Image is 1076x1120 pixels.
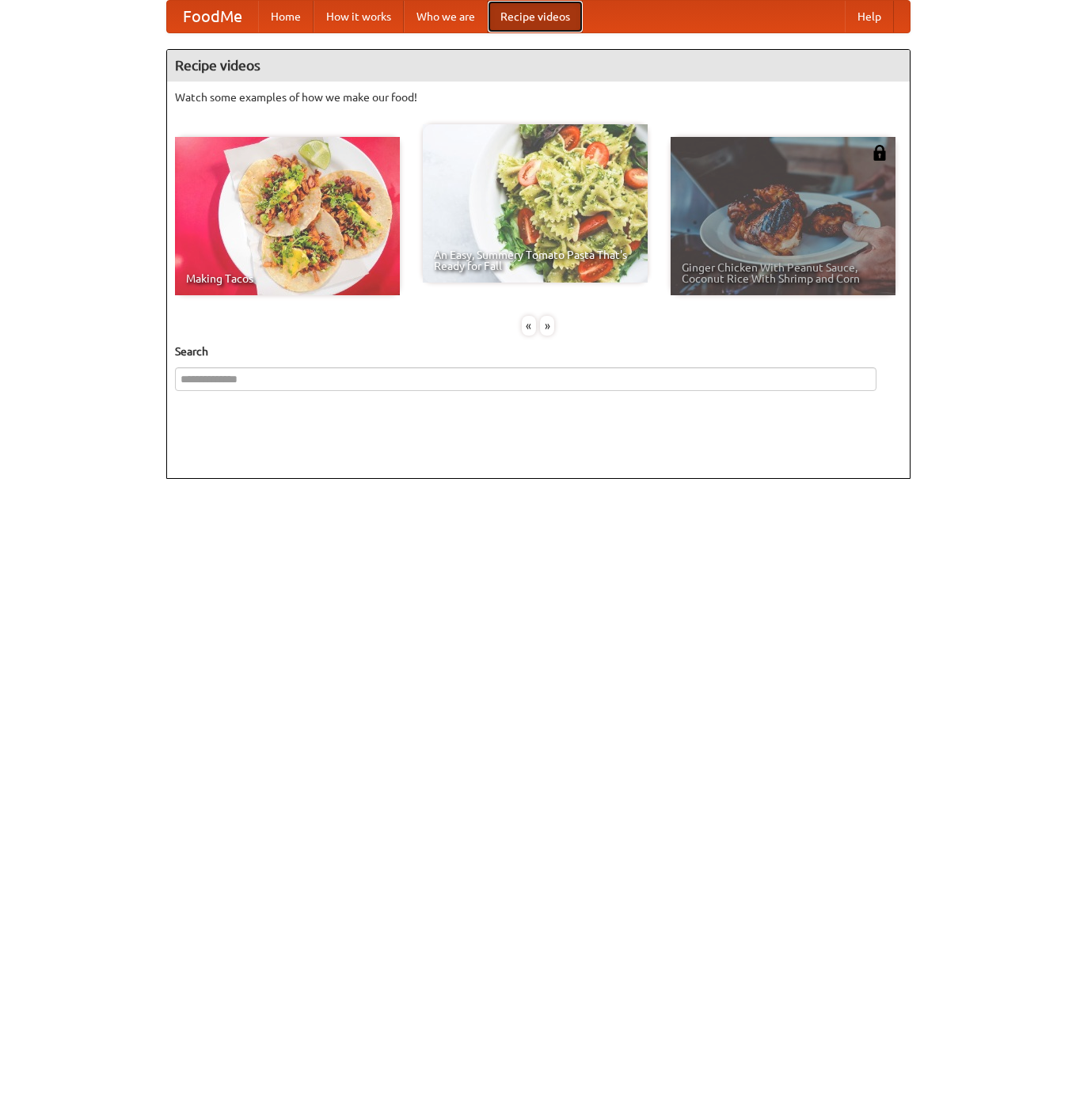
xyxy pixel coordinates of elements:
a: FoodMe [167,1,258,32]
h5: Search [175,344,902,359]
a: Home [258,1,314,32]
p: Watch some examples of how we make our food! [175,89,902,105]
a: Recipe videos [488,1,583,32]
h4: Recipe videos [167,50,910,82]
a: An Easy, Summery Tomato Pasta That's Ready for Fall [423,124,648,283]
div: » [540,316,554,336]
div: « [522,316,536,336]
a: How it works [314,1,404,32]
span: Making Tacos [186,273,389,284]
a: Help [845,1,894,32]
span: An Easy, Summery Tomato Pasta That's Ready for Fall [434,249,637,271]
a: Who we are [404,1,488,32]
img: 483408.png [872,145,888,161]
a: Making Tacos [175,137,400,295]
